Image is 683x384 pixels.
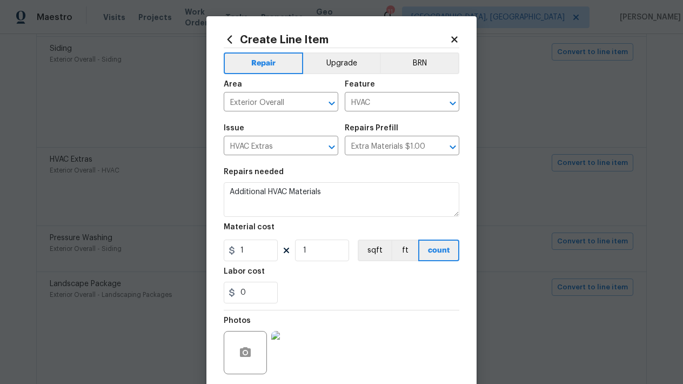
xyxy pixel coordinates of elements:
[445,96,460,111] button: Open
[345,124,398,132] h5: Repairs Prefill
[224,268,265,275] h5: Labor cost
[224,168,284,176] h5: Repairs needed
[324,96,339,111] button: Open
[418,240,459,261] button: count
[224,124,244,132] h5: Issue
[380,52,459,74] button: BRN
[303,52,380,74] button: Upgrade
[224,182,459,217] textarea: Additional HVAC Materials
[345,81,375,88] h5: Feature
[324,140,339,155] button: Open
[445,140,460,155] button: Open
[224,317,251,325] h5: Photos
[224,223,274,231] h5: Material cost
[224,52,303,74] button: Repair
[391,240,418,261] button: ft
[358,240,391,261] button: sqft
[224,34,450,45] h2: Create Line Item
[224,81,242,88] h5: Area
